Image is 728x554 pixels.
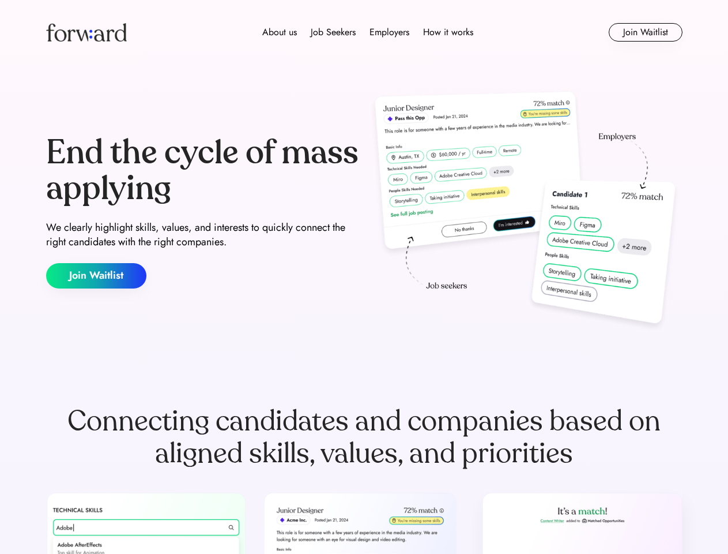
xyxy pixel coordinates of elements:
div: End the cycle of mass applying [46,135,360,206]
button: Join Waitlist [609,23,682,42]
div: About us [262,25,297,39]
div: We clearly highlight skills, values, and interests to quickly connect the right candidates with t... [46,220,360,249]
img: Forward logo [46,23,127,42]
button: Join Waitlist [46,263,146,289]
img: hero-image.png [369,88,682,336]
div: Employers [369,25,409,39]
div: Job Seekers [311,25,356,39]
div: How it works [423,25,473,39]
div: Connecting candidates and companies based on aligned skills, values, and priorities [46,405,682,470]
